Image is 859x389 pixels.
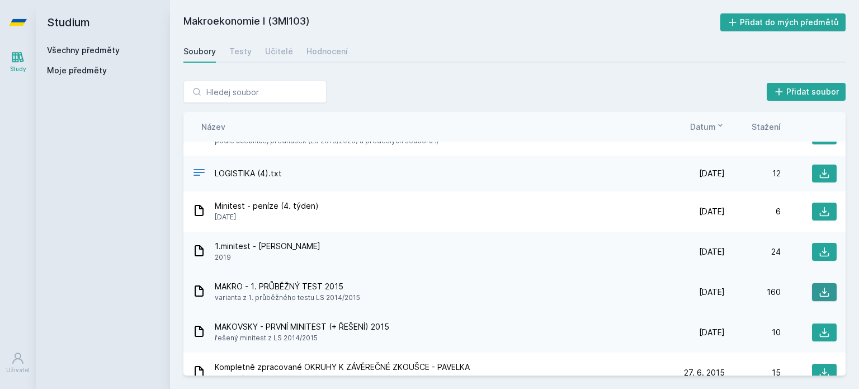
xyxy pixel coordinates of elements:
[2,346,34,380] a: Uživatel
[690,121,725,133] button: Datum
[265,40,293,63] a: Učitelé
[215,332,389,344] span: řešený minitest z LS 2014/2015
[725,287,781,298] div: 160
[690,121,716,133] span: Datum
[215,212,319,223] span: [DATE]
[767,83,846,101] button: Přidat soubor
[215,252,320,263] span: 2019
[215,168,282,179] span: LOGISTIKA (4).txt
[215,200,319,212] span: Minitest - peníze (4. týden)
[215,281,360,292] span: MAKRO - 1. PRŮBĚŽNÝ TEST 2015
[725,168,781,179] div: 12
[265,46,293,57] div: Učitelé
[183,46,216,57] div: Soubory
[215,362,470,373] span: Kompletně zpracované OKRUHY K ZÁVĚREČNÉ ZKOUŠCE - PAVELKA
[699,287,725,298] span: [DATE]
[183,81,327,103] input: Hledej soubor
[725,246,781,257] div: 24
[201,121,225,133] button: Název
[306,46,348,57] div: Hodnocení
[725,206,781,217] div: 6
[215,373,470,384] span: LS 2014/2015
[699,206,725,217] span: [DATE]
[699,327,725,338] span: [DATE]
[6,366,30,374] div: Uživatel
[229,46,252,57] div: Testy
[725,367,781,378] div: 15
[699,168,725,179] span: [DATE]
[192,166,206,182] div: TXT
[699,246,725,257] span: [DATE]
[183,13,720,31] h2: Makroekonomie I (3MI103)
[215,321,389,332] span: MAKOVSKY - PRVNÍ MINITEST (+ ŘEŠENÍ) 2015
[306,40,348,63] a: Hodnocení
[215,292,360,303] span: varianta z 1. průběžného testu LS 2014/2015
[47,45,120,55] a: Všechny předměty
[752,121,781,133] button: Stažení
[725,327,781,338] div: 10
[10,65,26,73] div: Study
[183,40,216,63] a: Soubory
[215,241,320,252] span: 1.minitest - [PERSON_NAME]
[47,65,107,76] span: Moje předměty
[684,367,725,378] span: 27. 6. 2015
[720,13,846,31] button: Přidat do mých předmětů
[2,45,34,79] a: Study
[229,40,252,63] a: Testy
